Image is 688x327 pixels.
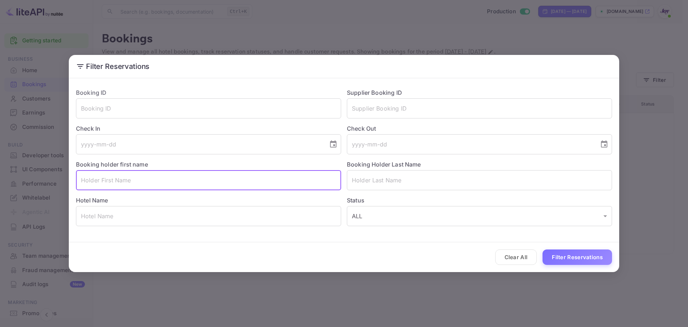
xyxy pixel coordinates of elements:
[76,206,341,226] input: Hotel Name
[76,124,341,133] label: Check In
[69,55,619,78] h2: Filter Reservations
[347,134,594,154] input: yyyy-mm-dd
[76,89,107,96] label: Booking ID
[76,197,108,204] label: Hotel Name
[495,249,537,265] button: Clear All
[347,98,612,118] input: Supplier Booking ID
[347,89,402,96] label: Supplier Booking ID
[597,137,611,151] button: Choose date
[347,206,612,226] div: ALL
[347,170,612,190] input: Holder Last Name
[347,161,421,168] label: Booking Holder Last Name
[76,161,148,168] label: Booking holder first name
[347,124,612,133] label: Check Out
[326,137,340,151] button: Choose date
[76,134,323,154] input: yyyy-mm-dd
[76,170,341,190] input: Holder First Name
[347,196,612,205] label: Status
[543,249,612,265] button: Filter Reservations
[76,98,341,118] input: Booking ID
